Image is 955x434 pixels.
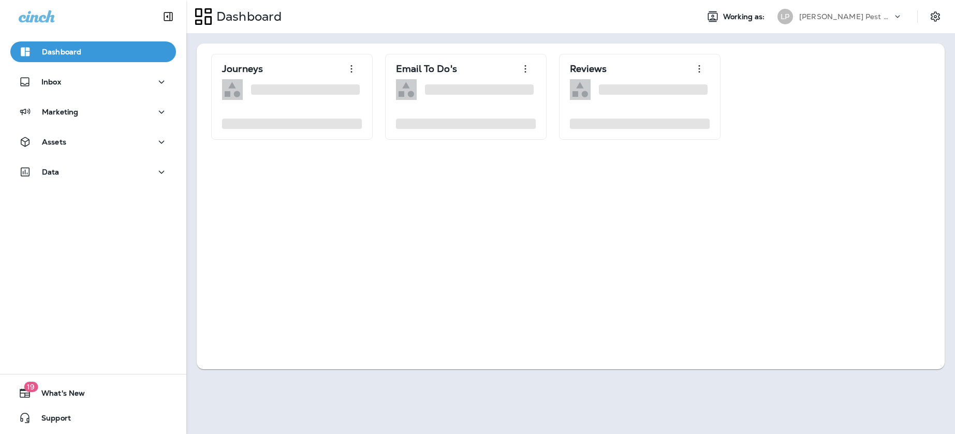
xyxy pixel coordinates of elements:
[10,383,176,403] button: 19What's New
[24,382,38,392] span: 19
[10,162,176,182] button: Data
[10,71,176,92] button: Inbox
[41,78,61,86] p: Inbox
[799,12,892,21] p: [PERSON_NAME] Pest Control
[42,108,78,116] p: Marketing
[31,389,85,401] span: What's New
[926,7,945,26] button: Settings
[212,9,282,24] p: Dashboard
[10,41,176,62] button: Dashboard
[777,9,793,24] div: LP
[10,132,176,152] button: Assets
[31,414,71,426] span: Support
[222,64,263,74] p: Journeys
[154,6,183,27] button: Collapse Sidebar
[10,102,176,122] button: Marketing
[42,168,60,176] p: Data
[42,138,66,146] p: Assets
[396,64,457,74] p: Email To Do's
[723,12,767,21] span: Working as:
[570,64,607,74] p: Reviews
[42,48,81,56] p: Dashboard
[10,408,176,428] button: Support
